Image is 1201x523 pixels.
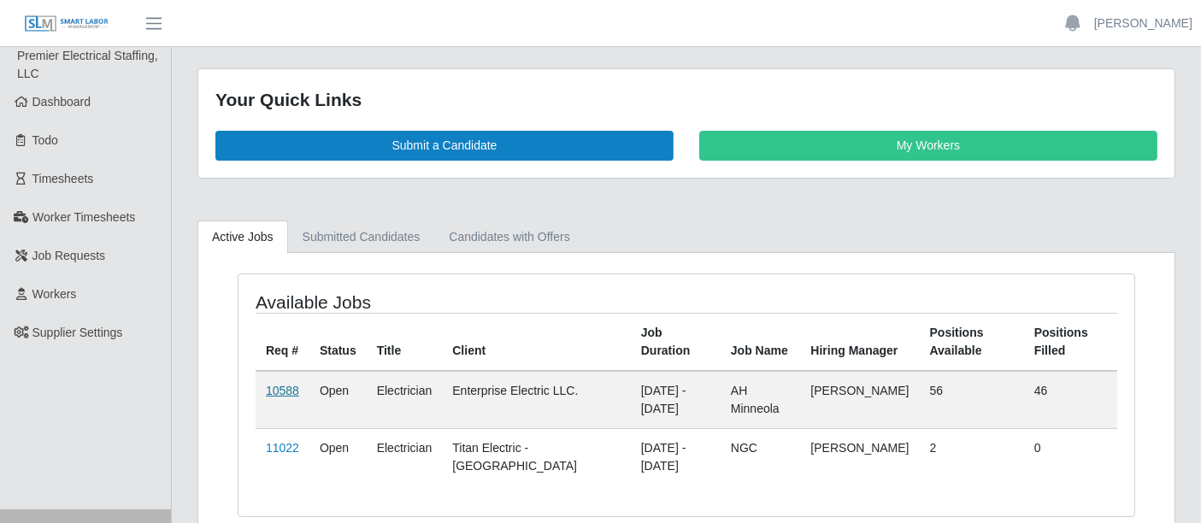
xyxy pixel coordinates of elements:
th: Status [309,313,367,371]
span: Todo [32,133,58,147]
td: [DATE] - [DATE] [631,428,721,485]
a: Submitted Candidates [288,220,435,254]
a: 11022 [266,441,299,455]
span: Timesheets [32,172,94,185]
th: Positions Available [920,313,1024,371]
td: NGC [721,428,801,485]
td: [PERSON_NAME] [801,371,920,429]
td: Open [309,428,367,485]
a: Candidates with Offers [434,220,584,254]
div: Your Quick Links [215,86,1157,114]
td: Titan Electric - [GEOGRAPHIC_DATA] [442,428,631,485]
span: Worker Timesheets [32,210,135,224]
a: [PERSON_NAME] [1094,15,1192,32]
th: Positions Filled [1024,313,1117,371]
img: SLM Logo [24,15,109,33]
td: Open [309,371,367,429]
a: My Workers [699,131,1157,161]
span: Dashboard [32,95,91,109]
a: Active Jobs [197,220,288,254]
a: 10588 [266,384,299,397]
td: [DATE] - [DATE] [631,371,721,429]
th: Hiring Manager [801,313,920,371]
a: Submit a Candidate [215,131,674,161]
th: Job Name [721,313,801,371]
td: 46 [1024,371,1117,429]
span: Premier Electrical Staffing, LLC [17,49,158,80]
td: Electrician [367,428,443,485]
td: 56 [920,371,1024,429]
td: 2 [920,428,1024,485]
td: AH Minneola [721,371,801,429]
td: Electrician [367,371,443,429]
th: Req # [256,313,309,371]
td: [PERSON_NAME] [801,428,920,485]
span: Supplier Settings [32,326,123,339]
th: Client [442,313,631,371]
td: Enterprise Electric LLC. [442,371,631,429]
th: Job Duration [631,313,721,371]
td: 0 [1024,428,1117,485]
span: Workers [32,287,77,301]
h4: Available Jobs [256,291,600,313]
th: Title [367,313,443,371]
span: Job Requests [32,249,106,262]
